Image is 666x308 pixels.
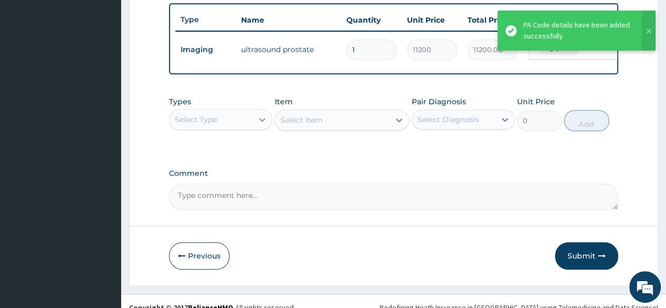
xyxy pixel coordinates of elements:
th: Total Price [462,9,523,31]
button: Previous [169,242,230,270]
span: We're online! [61,89,145,195]
div: PA Code details have been added successfully [523,19,632,42]
label: Comment [169,169,618,178]
div: Minimize live chat window [173,5,198,31]
textarea: Type your message and hit 'Enter' [5,200,201,237]
div: Select Diagnosis [418,114,479,125]
td: ultrasound prostate [236,39,341,60]
td: Imaging [175,40,236,59]
th: Type [175,10,236,29]
label: Types [169,97,191,106]
th: Pair Diagnosis [523,9,639,31]
label: Unit Price [517,96,555,107]
th: Quantity [341,9,402,31]
label: Item [275,96,293,107]
button: Submit [555,242,618,270]
div: Select Type [175,114,217,125]
th: Unit Price [402,9,462,31]
th: Name [236,9,341,31]
button: Add [564,110,609,131]
img: d_794563401_company_1708531726252_794563401 [19,53,43,79]
label: Pair Diagnosis [412,96,466,107]
div: Chat with us now [55,59,177,73]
